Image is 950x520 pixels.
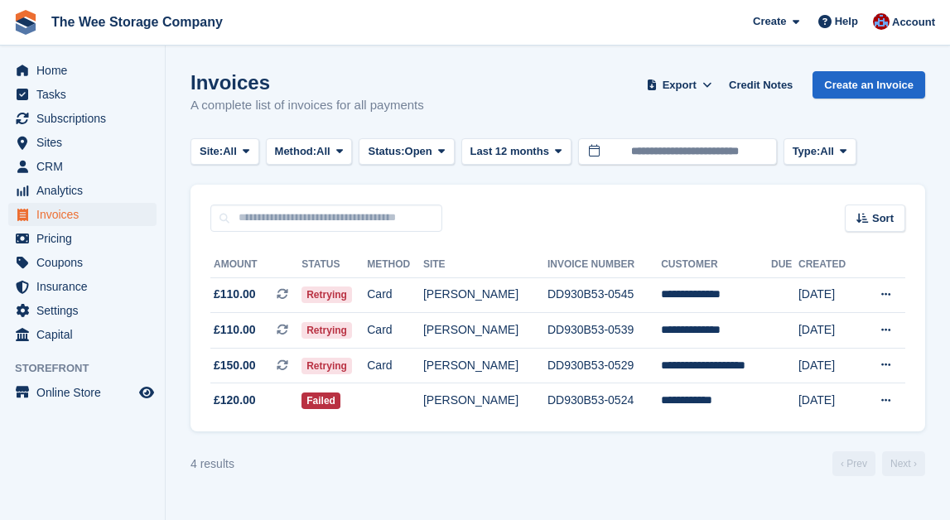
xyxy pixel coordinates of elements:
[873,13,890,30] img: Scott Ritchie
[8,381,157,404] a: menu
[36,299,136,322] span: Settings
[200,143,223,160] span: Site:
[405,143,432,160] span: Open
[359,138,454,166] button: Status: Open
[275,143,317,160] span: Method:
[784,138,856,166] button: Type: All
[36,227,136,250] span: Pricing
[798,383,860,418] td: [DATE]
[547,348,661,383] td: DD930B53-0529
[36,179,136,202] span: Analytics
[423,313,547,349] td: [PERSON_NAME]
[798,313,860,349] td: [DATE]
[423,252,547,278] th: Site
[8,323,157,346] a: menu
[36,131,136,154] span: Sites
[266,138,353,166] button: Method: All
[8,179,157,202] a: menu
[793,143,821,160] span: Type:
[367,313,423,349] td: Card
[8,203,157,226] a: menu
[8,227,157,250] a: menu
[798,348,860,383] td: [DATE]
[301,322,352,339] span: Retrying
[661,252,771,278] th: Customer
[8,299,157,322] a: menu
[813,71,925,99] a: Create an Invoice
[301,252,367,278] th: Status
[832,451,875,476] a: Previous
[15,360,165,377] span: Storefront
[190,138,259,166] button: Site: All
[547,383,661,418] td: DD930B53-0524
[753,13,786,30] span: Create
[316,143,330,160] span: All
[301,286,352,303] span: Retrying
[892,14,935,31] span: Account
[36,155,136,178] span: CRM
[13,10,38,35] img: stora-icon-8386f47178a22dfd0bd8f6a31ec36ba5ce8667c1dd55bd0f319d3a0aa187defe.svg
[223,143,237,160] span: All
[36,59,136,82] span: Home
[367,252,423,278] th: Method
[820,143,834,160] span: All
[36,203,136,226] span: Invoices
[872,210,894,227] span: Sort
[190,455,234,473] div: 4 results
[423,348,547,383] td: [PERSON_NAME]
[470,143,549,160] span: Last 12 months
[36,107,136,130] span: Subscriptions
[301,392,340,409] span: Failed
[547,313,661,349] td: DD930B53-0539
[8,107,157,130] a: menu
[8,131,157,154] a: menu
[798,277,860,313] td: [DATE]
[8,155,157,178] a: menu
[137,383,157,402] a: Preview store
[190,96,424,115] p: A complete list of invoices for all payments
[829,451,928,476] nav: Page
[36,83,136,106] span: Tasks
[547,252,661,278] th: Invoice Number
[8,59,157,82] a: menu
[547,277,661,313] td: DD930B53-0545
[36,275,136,298] span: Insurance
[423,277,547,313] td: [PERSON_NAME]
[882,451,925,476] a: Next
[214,357,256,374] span: £150.00
[423,383,547,418] td: [PERSON_NAME]
[663,77,697,94] span: Export
[214,392,256,409] span: £120.00
[367,277,423,313] td: Card
[8,251,157,274] a: menu
[45,8,229,36] a: The Wee Storage Company
[8,275,157,298] a: menu
[36,251,136,274] span: Coupons
[798,252,860,278] th: Created
[461,138,571,166] button: Last 12 months
[367,348,423,383] td: Card
[368,143,404,160] span: Status:
[214,321,256,339] span: £110.00
[8,83,157,106] a: menu
[190,71,424,94] h1: Invoices
[36,381,136,404] span: Online Store
[643,71,716,99] button: Export
[771,252,798,278] th: Due
[36,323,136,346] span: Capital
[722,71,799,99] a: Credit Notes
[835,13,858,30] span: Help
[210,252,301,278] th: Amount
[301,358,352,374] span: Retrying
[214,286,256,303] span: £110.00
